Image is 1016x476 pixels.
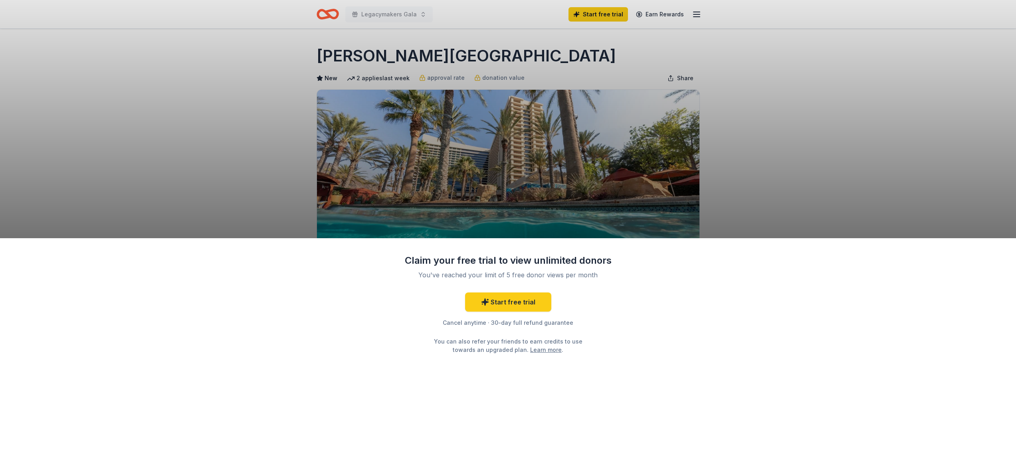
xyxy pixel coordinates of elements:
[404,318,612,328] div: Cancel anytime · 30-day full refund guarantee
[414,270,602,280] div: You've reached your limit of 5 free donor views per month
[427,337,590,354] div: You can also refer your friends to earn credits to use towards an upgraded plan. .
[404,254,612,267] div: Claim your free trial to view unlimited donors
[465,292,551,312] a: Start free trial
[530,346,562,354] a: Learn more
